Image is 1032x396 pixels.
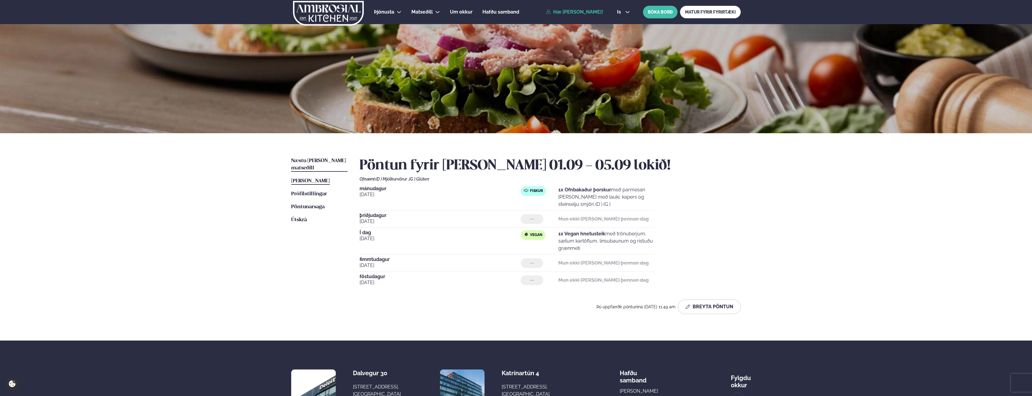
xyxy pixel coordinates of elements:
[450,8,472,16] a: Um okkur
[291,190,327,198] a: Prófílstillingar
[546,9,603,15] a: Hæ [PERSON_NAME]!
[530,261,534,266] span: ---
[360,274,521,279] span: föstudagur
[524,188,528,193] img: fish.svg
[291,178,330,185] a: [PERSON_NAME]
[612,10,635,14] button: is
[6,378,18,390] a: Cookie settings
[530,233,542,237] span: Vegan
[374,8,394,16] a: Þjónusta
[502,369,550,377] div: Katrínartún 4
[524,232,528,237] img: Vegan.svg
[411,8,433,16] a: Matseðill
[291,157,348,172] a: Næstu [PERSON_NAME] matseðill
[530,217,534,222] span: ---
[450,9,472,15] span: Um okkur
[360,177,741,181] div: Ofnæmi:
[360,157,741,174] h2: Pöntun fyrir [PERSON_NAME] 01.09 - 05.09 lokið!
[353,369,401,377] div: Dalvegur 30
[731,369,751,389] div: Fylgdu okkur
[597,304,675,309] span: Þú uppfærðir pöntunina [DATE] 11:49 am
[360,262,521,269] span: [DATE]
[360,235,521,242] span: [DATE]
[558,187,611,193] strong: 1x Ofnbakaður þorskur
[680,6,741,18] a: MATUR FYRIR FYRIRTÆKI
[643,6,678,18] button: BÓKA BORÐ
[360,213,521,218] span: þriðjudagur
[411,9,433,15] span: Matseðill
[558,230,655,252] p: með trönuberjum, sætum kartöflum, linsubaunum og ristuðu grænmeti
[558,186,655,208] p: með parmesan [PERSON_NAME] með lauki, kapers og steinselju smjöri (D ) (G )
[291,217,307,222] span: Útskrá
[558,231,605,237] strong: 1x Vegan hnetusteik
[291,216,307,224] a: Útskrá
[376,177,409,181] span: (D ) Mjólkurvörur ,
[558,277,649,283] strong: Mun ekki [PERSON_NAME] þennan dag
[291,158,346,171] span: Næstu [PERSON_NAME] matseðill
[360,191,521,198] span: [DATE]
[291,204,325,209] span: Pöntunarsaga
[617,10,623,14] span: is
[291,191,327,196] span: Prófílstillingar
[360,186,521,191] span: mánudagur
[482,8,519,16] a: Hafðu samband
[292,1,364,26] img: logo
[360,230,521,235] span: Í dag
[530,278,534,283] span: ---
[482,9,519,15] span: Hafðu samband
[291,203,325,211] a: Pöntunarsaga
[558,260,649,266] strong: Mun ekki [PERSON_NAME] þennan dag
[620,365,647,384] span: Hafðu samband
[530,189,543,193] span: Fiskur
[360,257,521,262] span: fimmtudagur
[678,300,741,314] button: Breyta Pöntun
[360,218,521,225] span: [DATE]
[374,9,394,15] span: Þjónusta
[558,216,649,222] strong: Mun ekki [PERSON_NAME] þennan dag
[409,177,429,181] span: (G ) Glúten
[291,178,330,184] span: [PERSON_NAME]
[360,279,521,286] span: [DATE]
